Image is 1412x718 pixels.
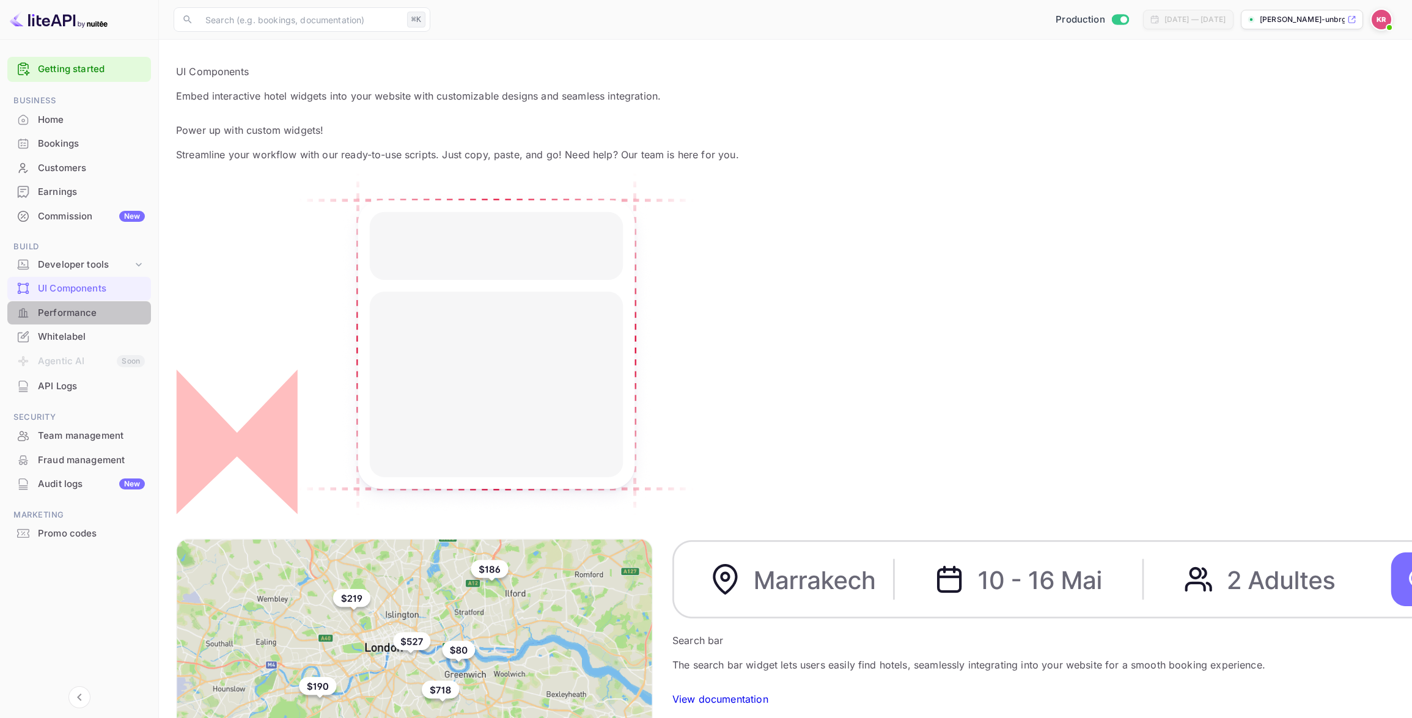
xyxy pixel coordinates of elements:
[7,325,151,348] a: Whitelabel
[38,62,145,76] a: Getting started
[7,277,151,299] a: UI Components
[10,10,108,29] img: LiteAPI logo
[38,477,145,491] div: Audit logs
[7,449,151,472] div: Fraud management
[38,330,145,344] div: Whitelabel
[7,472,151,496] div: Audit logsNew
[38,453,145,467] div: Fraud management
[672,692,768,706] p: View documentation
[7,156,151,179] a: Customers
[7,411,151,424] span: Security
[176,64,1395,79] p: UI Components
[198,7,402,32] input: Search (e.g. bookings, documentation)
[407,12,425,27] div: ⌘K
[7,94,151,108] span: Business
[38,527,145,541] div: Promo codes
[176,123,1395,137] p: Power up with custom widgets!
[7,301,151,325] div: Performance
[7,449,151,471] a: Fraud management
[1051,13,1133,27] div: Switch to Sandbox mode
[7,240,151,254] span: Build
[1260,14,1345,25] p: [PERSON_NAME]-unbrg.[PERSON_NAME]...
[38,429,145,443] div: Team management
[68,686,90,708] button: Collapse navigation
[7,508,151,522] span: Marketing
[7,375,151,398] div: API Logs
[7,375,151,397] a: API Logs
[7,325,151,349] div: Whitelabel
[38,306,145,320] div: Performance
[7,301,151,324] a: Performance
[1056,13,1105,27] span: Production
[7,205,151,227] a: CommissionNew
[176,89,1395,103] p: Embed interactive hotel widgets into your website with customizable designs and seamless integrat...
[7,108,151,132] div: Home
[7,132,151,156] div: Bookings
[7,205,151,229] div: CommissionNew
[7,180,151,203] a: Earnings
[119,478,145,489] div: New
[7,254,151,276] div: Developer tools
[38,113,145,127] div: Home
[298,172,694,515] img: Custom Widget PNG
[7,132,151,155] a: Bookings
[38,282,145,296] div: UI Components
[176,147,1395,162] p: Streamline your workflow with our ready-to-use scripts. Just copy, paste, and go! Need help? Our ...
[7,424,151,448] div: Team management
[7,180,151,204] div: Earnings
[7,277,151,301] div: UI Components
[7,522,151,546] div: Promo codes
[38,210,145,224] div: Commission
[1372,10,1391,29] img: Kobus Roux
[38,137,145,151] div: Bookings
[38,185,145,199] div: Earnings
[7,424,151,447] a: Team management
[38,379,145,394] div: API Logs
[119,211,145,222] div: New
[7,472,151,495] a: Audit logsNew
[1164,14,1226,25] div: [DATE] — [DATE]
[38,161,145,175] div: Customers
[38,258,133,272] div: Developer tools
[7,522,151,544] a: Promo codes
[7,108,151,131] a: Home
[7,156,151,180] div: Customers
[7,57,151,82] div: Getting started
